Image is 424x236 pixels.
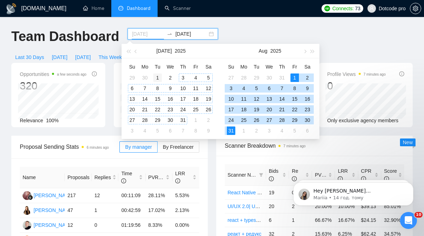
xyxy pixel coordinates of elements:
[228,217,277,223] a: react + typescript Юля
[127,5,151,11] span: Dashboard
[301,94,314,104] td: 2025-08-16
[192,126,200,135] div: 8
[71,52,95,63] button: [DATE]
[301,72,314,83] td: 2025-08-02
[153,105,162,114] div: 22
[278,95,286,103] div: 14
[48,52,71,63] button: [DATE]
[166,84,175,93] div: 9
[265,116,273,124] div: 27
[301,83,314,94] td: 2025-08-09
[67,173,89,181] span: Proposals
[148,175,165,180] span: PVR
[265,105,273,114] div: 20
[250,125,263,136] td: 2025-09-02
[132,30,164,38] input: Start date
[189,104,202,115] td: 2025-07-25
[15,53,44,61] span: Last 30 Days
[52,53,67,61] span: [DATE]
[227,116,235,124] div: 24
[288,83,301,94] td: 2025-08-08
[301,115,314,125] td: 2025-08-30
[303,84,312,93] div: 9
[258,170,265,180] span: filter
[151,94,164,104] td: 2025-07-15
[237,125,250,136] td: 2025-09-01
[263,115,276,125] td: 2025-08-27
[177,104,189,115] td: 2025-07-24
[237,115,250,125] td: 2025-08-25
[252,105,261,114] div: 19
[288,61,301,72] th: Fr
[202,61,215,72] th: Sa
[369,6,374,11] span: user
[156,44,172,58] button: [DATE]
[278,116,286,124] div: 28
[146,203,172,218] td: 17.02%
[250,83,263,94] td: 2025-08-05
[163,144,194,150] span: By Freelancer
[20,79,87,93] div: 320
[204,84,213,93] div: 12
[227,95,235,103] div: 10
[192,84,200,93] div: 11
[141,126,149,135] div: 4
[227,73,235,82] div: 27
[164,61,177,72] th: We
[92,167,118,188] th: Replies
[175,178,180,183] span: info-circle
[289,213,312,227] td: 1
[327,118,399,123] span: Only exclusive agency members
[126,125,139,136] td: 2025-08-03
[276,61,288,72] th: Th
[166,126,175,135] div: 6
[276,115,288,125] td: 2025-08-28
[202,104,215,115] td: 2025-07-26
[192,105,200,114] div: 25
[179,116,187,124] div: 31
[57,72,86,76] time: a few seconds ago
[225,94,237,104] td: 2025-08-10
[20,70,87,78] span: Opportunities
[167,31,172,37] span: swap-right
[141,84,149,93] div: 7
[177,94,189,104] td: 2025-07-17
[192,95,200,103] div: 18
[270,44,281,58] button: 2025
[252,126,261,135] div: 2
[290,84,299,93] div: 8
[151,83,164,94] td: 2025-07-08
[364,72,386,76] time: 7 minutes ago
[204,73,213,82] div: 5
[177,72,189,83] td: 2025-07-03
[126,72,139,83] td: 2025-06-29
[278,126,286,135] div: 4
[335,213,358,227] td: 16.67%
[20,118,43,123] span: Relevance
[146,218,172,233] td: 8.33%
[92,71,97,76] span: info-circle
[358,213,381,227] td: $24.15
[266,199,289,213] td: 20
[355,5,360,12] span: 73
[139,104,151,115] td: 2025-07-21
[288,72,301,83] td: 2025-08-01
[303,73,312,82] div: 2
[177,125,189,136] td: 2025-08-07
[189,61,202,72] th: Fr
[179,126,187,135] div: 7
[87,146,109,149] time: 6 minutes ago
[240,73,248,82] div: 28
[177,83,189,94] td: 2025-07-10
[23,221,31,230] img: YP
[269,168,278,182] span: Bids
[153,95,162,103] div: 15
[118,203,145,218] td: 00:42:59
[189,94,202,104] td: 2025-07-18
[263,125,276,136] td: 2025-09-03
[410,3,421,14] button: setting
[23,192,74,198] a: DS[PERSON_NAME]
[189,72,202,83] td: 2025-07-04
[128,95,136,103] div: 13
